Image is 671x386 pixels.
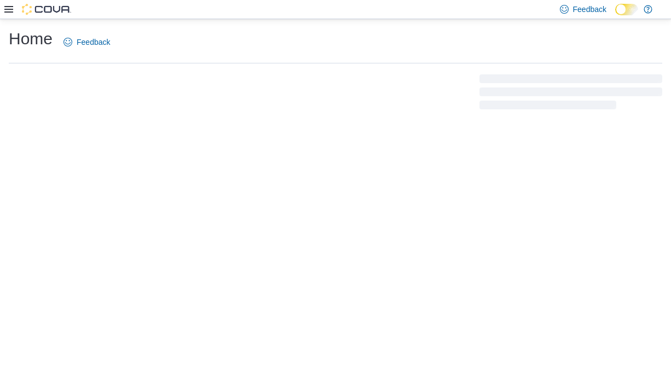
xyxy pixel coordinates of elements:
[479,77,662,112] span: Loading
[573,4,606,15] span: Feedback
[615,15,616,16] span: Dark Mode
[615,4,638,15] input: Dark Mode
[77,37,110,48] span: Feedback
[22,4,71,15] img: Cova
[9,28,53,50] h1: Home
[59,31,114,53] a: Feedback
